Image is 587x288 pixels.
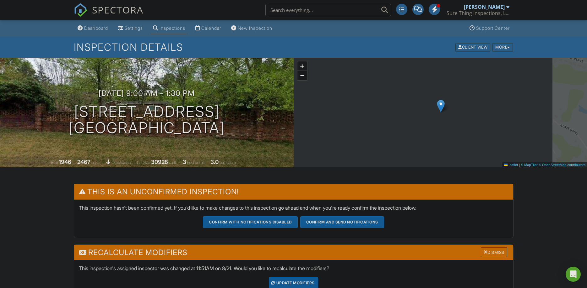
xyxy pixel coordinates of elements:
div: 1946 [59,159,71,165]
div: Client View [455,43,490,51]
span: sq.ft. [169,160,177,165]
a: Zoom in [297,61,307,71]
span: | [519,163,520,167]
a: Support Center [467,23,512,34]
div: 3.0 [210,159,219,165]
span: crawlspace [111,160,131,165]
h3: Recalculate Modifiers [74,245,513,260]
div: 3 [183,159,186,165]
div: [PERSON_NAME] [464,4,505,10]
div: 2467 [77,159,90,165]
a: SPECTORA [74,8,144,22]
div: Open Intercom Messenger [566,267,581,282]
div: Dashboard [84,25,108,31]
a: © MapTiler [521,163,538,167]
button: Confirm and send notifications [300,216,384,228]
a: Client View [455,45,492,49]
div: Settings [125,25,143,31]
img: Marker [437,100,445,113]
div: Dismiss [481,247,507,257]
div: More [492,43,513,51]
a: © OpenStreetMap contributors [539,163,585,167]
div: Support Center [476,25,510,31]
a: Inspections [150,23,188,34]
div: Calendar [201,25,221,31]
span: bedrooms [187,160,204,165]
a: Settings [116,23,145,34]
a: Calendar [193,23,224,34]
div: New Inspection [238,25,272,31]
span: sq. ft. [91,160,100,165]
div: Inspections [160,25,185,31]
span: SPECTORA [92,3,144,16]
a: Leaflet [504,163,518,167]
p: This inspection hasn't been confirmed yet. If you'd like to make changes to this inspection go ah... [79,204,508,211]
div: Sure Thing Inspections, LLC [447,10,509,16]
span: bathrooms [220,160,237,165]
a: Dashboard [75,23,111,34]
span: − [300,71,304,79]
img: The Best Home Inspection Software - Spectora [74,3,88,17]
div: 30928 [151,159,168,165]
h3: [DATE] 9:00 am - 1:30 pm [99,89,195,97]
span: Lot Size [137,160,150,165]
button: Confirm with notifications disabled [203,216,298,228]
a: New Inspection [229,23,275,34]
h1: Inspection Details [74,42,514,53]
input: Search everything... [265,4,391,16]
h3: This is an Unconfirmed Inspection! [74,184,513,199]
a: Zoom out [297,71,307,80]
h1: [STREET_ADDRESS] [GEOGRAPHIC_DATA] [69,103,225,137]
span: + [300,62,304,70]
span: Built [51,160,58,165]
